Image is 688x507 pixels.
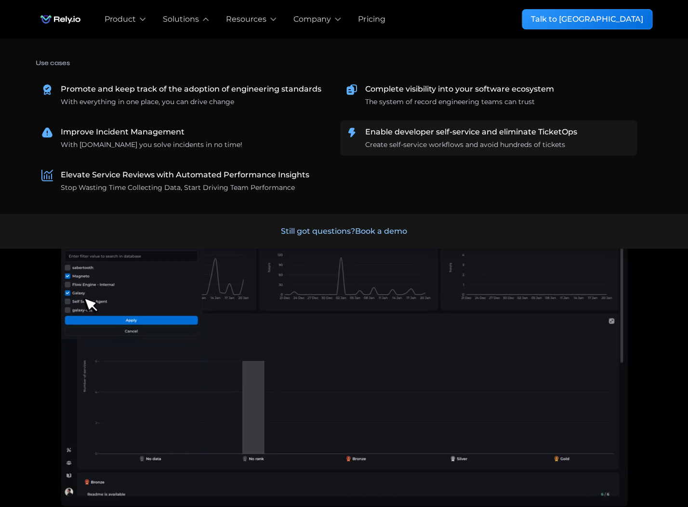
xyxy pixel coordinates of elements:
[624,443,675,494] iframe: Chatbot
[226,13,266,25] div: Resources
[61,140,242,150] div: With [DOMAIN_NAME] you solve incidents in no time!
[61,183,295,193] div: Stop Wasting Time Collecting Data, Start Driving Team Performance
[531,13,643,25] div: Talk to [GEOGRAPHIC_DATA]
[365,140,565,150] div: Create self-service workflows and avoid hundreds of tickets
[340,78,637,113] a: Complete visibility into your software ecosystemThe system of record engineering teams can trust
[36,78,332,113] a: Promote and keep track of the adoption of engineering standardsWith everything in one place, you ...
[61,126,185,138] div: Improve Incident Management
[522,9,652,29] a: Talk to [GEOGRAPHIC_DATA]
[61,169,309,181] div: Elevate Service Reviews with Automated Performance Insights
[15,214,673,249] a: Still got questions?Book a demo
[36,120,332,156] a: Improve Incident ManagementWith [DOMAIN_NAME] you solve incidents in no time!
[61,83,321,95] div: Promote and keep track of the adoption of engineering standards
[365,126,577,138] div: Enable developer self-service and eliminate TicketOps
[36,163,332,199] a: Elevate Service Reviews with Automated Performance InsightsStop Wasting Time Collecting Data, Sta...
[340,120,637,156] a: Enable developer self-service and eliminate TicketOpsCreate self-service workflows and avoid hund...
[163,13,199,25] div: Solutions
[36,10,85,29] img: Rely.io logo
[355,227,407,236] span: Book a demo
[36,10,85,29] a: home
[365,97,535,107] div: The system of record engineering teams can trust
[365,83,554,95] div: Complete visibility into your software ecosystem
[105,13,136,25] div: Product
[358,13,385,25] a: Pricing
[281,226,407,237] div: Still got questions?
[36,54,637,72] h4: Use cases
[61,97,234,107] div: With everything in one place, you can drive change
[293,13,331,25] div: Company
